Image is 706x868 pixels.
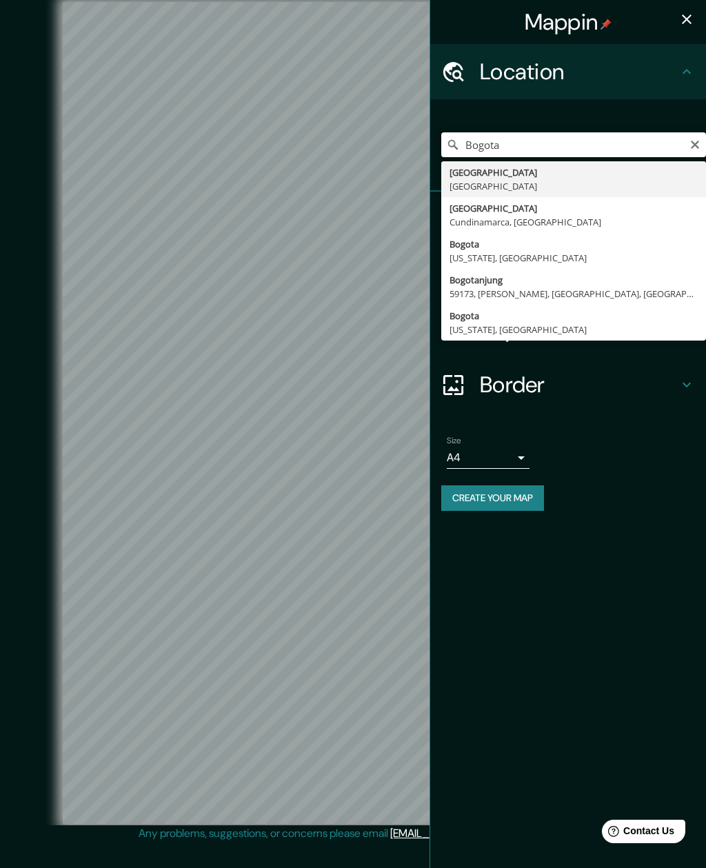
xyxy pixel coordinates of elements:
a: [EMAIL_ADDRESS][DOMAIN_NAME] [390,826,561,840]
div: Bogota [450,237,698,251]
div: Layout [430,302,706,357]
div: Bogota [450,309,698,323]
div: [US_STATE], [GEOGRAPHIC_DATA] [450,323,698,336]
div: 59173, [PERSON_NAME], [GEOGRAPHIC_DATA], [GEOGRAPHIC_DATA] [450,287,698,301]
div: Style [430,247,706,302]
div: [GEOGRAPHIC_DATA] [450,179,698,193]
div: Pins [430,192,706,247]
input: Pick your city or area [441,132,706,157]
iframe: Help widget launcher [583,814,691,853]
div: Cundinamarca, [GEOGRAPHIC_DATA] [450,215,698,229]
img: pin-icon.png [601,19,612,30]
div: [GEOGRAPHIC_DATA] [450,201,698,215]
div: [GEOGRAPHIC_DATA] [450,165,698,179]
div: Bogotanjung [450,273,698,287]
button: Clear [689,137,700,150]
label: Size [447,435,461,447]
h4: Border [480,371,678,398]
h4: Location [480,58,678,85]
button: Create your map [441,485,544,511]
canvas: Map [63,2,644,824]
h4: Layout [480,316,678,343]
div: Border [430,357,706,412]
p: Any problems, suggestions, or concerns please email . [139,825,563,842]
div: Location [430,44,706,99]
div: A4 [447,447,529,469]
h4: Mappin [525,8,612,36]
div: [US_STATE], [GEOGRAPHIC_DATA] [450,251,698,265]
